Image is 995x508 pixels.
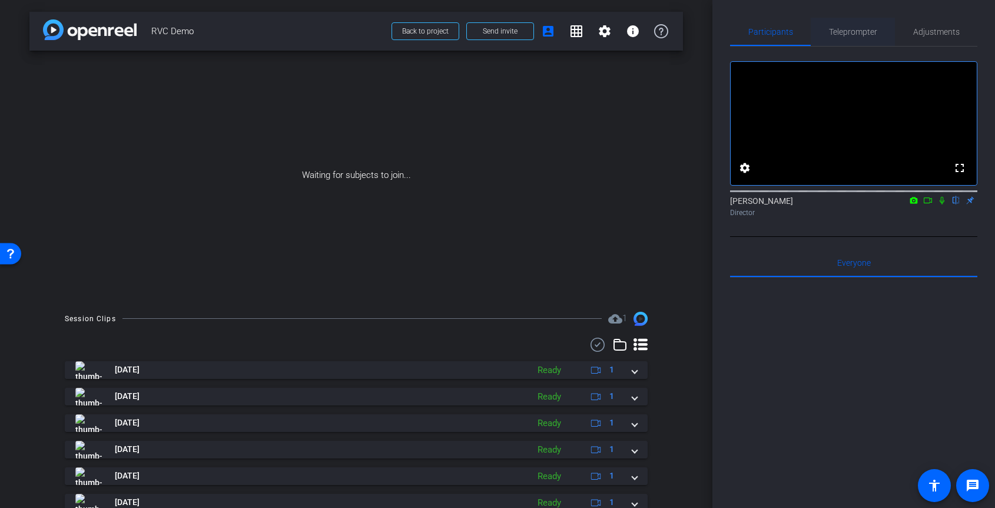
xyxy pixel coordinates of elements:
span: Participants [748,28,793,36]
img: thumb-nail [75,361,102,379]
mat-expansion-panel-header: thumb-nail[DATE]Ready1 [65,361,648,379]
mat-icon: flip [949,194,963,205]
span: 1 [609,470,614,482]
span: [DATE] [115,364,140,376]
span: Adjustments [913,28,960,36]
span: Teleprompter [829,28,877,36]
div: [PERSON_NAME] [730,195,977,218]
span: 1 [609,417,614,429]
span: [DATE] [115,443,140,456]
div: Ready [532,364,567,377]
span: Everyone [837,259,871,267]
mat-icon: grid_on [569,24,583,38]
img: thumb-nail [75,441,102,458]
span: 1 [609,364,614,376]
span: 1 [609,390,614,403]
div: Session Clips [65,313,116,325]
mat-icon: settings [598,24,612,38]
span: Destinations for your clips [608,312,627,326]
img: app-logo [43,19,137,40]
button: Send invite [466,22,534,40]
div: Director [730,207,977,218]
span: [DATE] [115,470,140,482]
mat-expansion-panel-header: thumb-nail[DATE]Ready1 [65,467,648,485]
mat-icon: accessibility [927,479,941,493]
span: 1 [622,313,627,324]
img: thumb-nail [75,414,102,432]
span: Back to project [402,27,449,35]
img: thumb-nail [75,467,102,485]
span: [DATE] [115,390,140,403]
mat-icon: settings [738,161,752,175]
mat-icon: message [966,479,980,493]
mat-icon: cloud_upload [608,312,622,326]
span: Send invite [483,27,518,36]
mat-expansion-panel-header: thumb-nail[DATE]Ready1 [65,414,648,432]
div: Ready [532,417,567,430]
span: RVC Demo [151,19,384,43]
img: Session clips [634,312,648,326]
div: Waiting for subjects to join... [29,51,683,300]
span: [DATE] [115,417,140,429]
mat-icon: fullscreen [953,161,967,175]
div: Ready [532,470,567,483]
span: 1 [609,443,614,456]
div: Ready [532,390,567,404]
button: Back to project [392,22,459,40]
mat-expansion-panel-header: thumb-nail[DATE]Ready1 [65,441,648,458]
mat-icon: info [626,24,640,38]
div: Ready [532,443,567,457]
mat-expansion-panel-header: thumb-nail[DATE]Ready1 [65,388,648,405]
img: thumb-nail [75,388,102,405]
mat-icon: account_box [541,24,555,38]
